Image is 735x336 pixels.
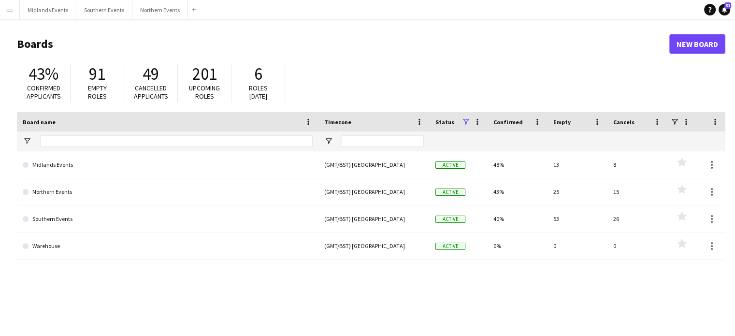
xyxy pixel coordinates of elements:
a: Midlands Events [23,151,313,178]
div: 43% [488,178,548,205]
input: Timezone Filter Input [342,135,424,147]
div: 0% [488,233,548,259]
span: Empty [553,118,571,126]
span: Active [435,216,465,223]
button: Southern Events [76,0,132,19]
span: Active [435,161,465,169]
button: Midlands Events [20,0,76,19]
span: Upcoming roles [189,84,220,101]
a: Warehouse [23,233,313,260]
span: Roles [DATE] [249,84,268,101]
h1: Boards [17,37,669,51]
a: New Board [669,34,725,54]
span: Timezone [324,118,351,126]
div: 48% [488,151,548,178]
span: 91 [89,63,105,85]
span: Cancelled applicants [134,84,168,101]
span: 51 [724,2,731,9]
div: 0 [607,233,667,259]
div: 0 [548,233,607,259]
input: Board name Filter Input [40,135,313,147]
span: Status [435,118,454,126]
div: (GMT/BST) [GEOGRAPHIC_DATA] [318,233,430,259]
span: Confirmed [493,118,523,126]
span: 201 [192,63,217,85]
div: 15 [607,178,667,205]
div: 8 [607,151,667,178]
a: 51 [719,4,730,15]
span: Active [435,189,465,196]
span: Active [435,243,465,250]
span: 43% [29,63,58,85]
div: (GMT/BST) [GEOGRAPHIC_DATA] [318,178,430,205]
span: Board name [23,118,56,126]
div: (GMT/BST) [GEOGRAPHIC_DATA] [318,151,430,178]
div: 53 [548,205,607,232]
div: 26 [607,205,667,232]
div: (GMT/BST) [GEOGRAPHIC_DATA] [318,205,430,232]
span: Confirmed applicants [27,84,61,101]
a: Northern Events [23,178,313,205]
span: Empty roles [88,84,107,101]
button: Open Filter Menu [324,137,333,146]
div: 40% [488,205,548,232]
div: 25 [548,178,607,205]
span: Cancels [613,118,634,126]
span: 6 [254,63,262,85]
span: 49 [143,63,159,85]
div: 13 [548,151,607,178]
a: Southern Events [23,205,313,233]
button: Northern Events [132,0,188,19]
button: Open Filter Menu [23,137,31,146]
